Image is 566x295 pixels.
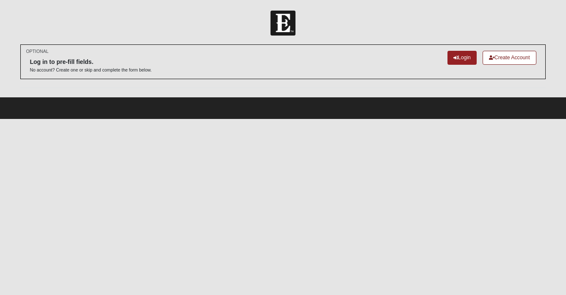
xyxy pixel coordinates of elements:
p: No account? Create one or skip and complete the form below. [30,67,152,73]
img: Church of Eleven22 Logo [271,11,295,36]
a: Login [447,51,477,65]
small: OPTIONAL [26,48,48,55]
h6: Log in to pre-fill fields. [30,58,152,66]
a: Create Account [483,51,536,65]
